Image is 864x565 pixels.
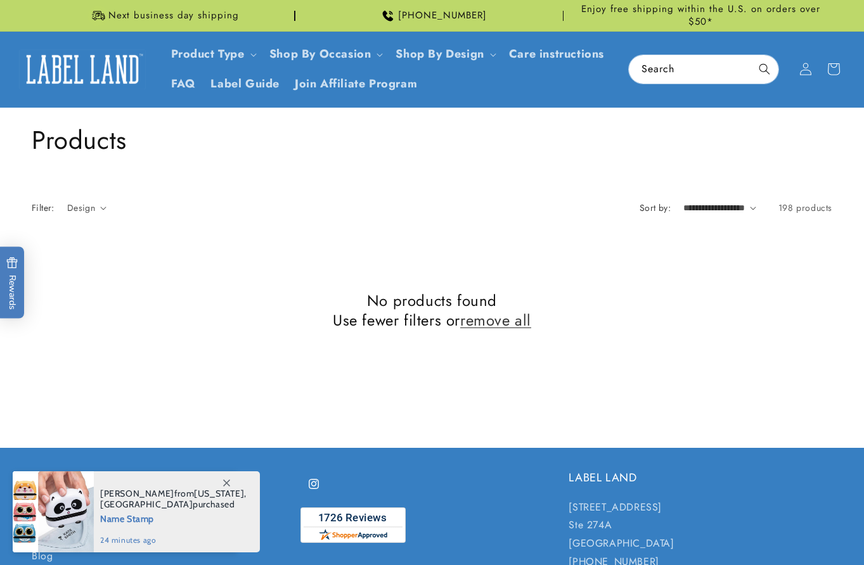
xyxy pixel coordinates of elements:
[398,10,487,22] span: [PHONE_NUMBER]
[164,69,203,99] a: FAQ
[300,507,406,549] a: shopperapproved.com
[100,535,247,546] span: 24 minutes ago
[501,39,612,69] a: Care instructions
[460,310,531,330] a: remove all
[287,69,425,99] a: Join Affiliate Program
[171,46,245,62] a: Product Type
[640,201,671,214] label: Sort by:
[203,69,287,99] a: Label Guide
[19,49,146,89] img: Label Land
[100,488,247,510] span: from , purchased
[295,77,417,91] span: Join Affiliate Program
[32,201,55,215] h2: Filter:
[269,47,371,61] span: Shop By Occasion
[569,471,832,485] h2: LABEL LAND
[210,77,280,91] span: Label Guide
[32,291,832,330] h2: No products found Use fewer filters or
[100,488,174,499] span: [PERSON_NAME]
[751,55,778,83] button: Search
[388,39,501,69] summary: Shop By Design
[100,498,193,510] span: [GEOGRAPHIC_DATA]
[509,47,604,61] span: Care instructions
[194,488,244,499] span: [US_STATE]
[262,39,389,69] summary: Shop By Occasion
[6,257,18,310] span: Rewards
[32,124,832,156] h1: Products
[100,510,247,526] span: Name Stamp
[171,77,196,91] span: FAQ
[67,201,95,214] span: Design
[737,511,851,552] iframe: Gorgias live chat messenger
[396,46,484,62] a: Shop By Design
[108,10,239,22] span: Next business day shipping
[67,201,106,215] summary: Design (0 selected)
[164,39,262,69] summary: Product Type
[569,3,832,28] span: Enjoy free shipping within the U.S. on orders over $50*
[15,45,151,94] a: Label Land
[778,201,832,214] span: 198 products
